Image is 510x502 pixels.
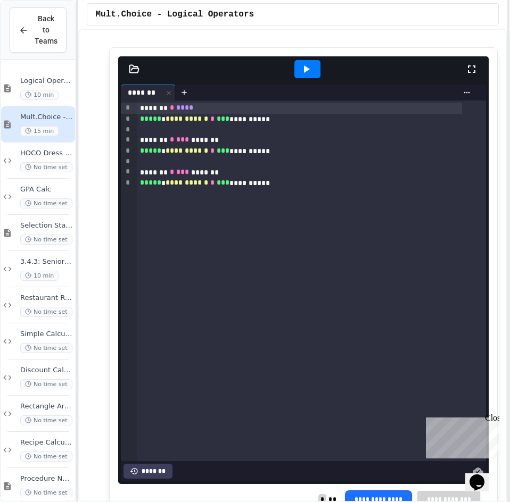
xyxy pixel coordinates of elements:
span: Simple Calculator [20,330,73,339]
span: Restaurant Reservation System [20,294,73,303]
span: No time set [20,379,72,389]
span: Rectangle Area Calculator [20,402,73,411]
iframe: chat widget [422,413,499,458]
div: Chat with us now!Close [4,4,73,68]
span: 15 min [20,126,59,136]
span: No time set [20,451,72,462]
span: 10 min [20,271,59,281]
span: No time set [20,343,72,353]
span: Mult.Choice - Logical Operators [96,8,254,21]
span: No time set [20,162,72,172]
span: Selection Statements Notes [20,221,73,230]
iframe: chat widget [465,459,499,491]
button: Back to Teams [10,7,67,53]
span: 10 min [20,90,59,100]
span: Back to Teams [35,13,57,47]
span: No time set [20,198,72,208]
span: 3.4.3: Seniors Only [20,257,73,266]
span: Procedure Notes [20,474,73,483]
span: Recipe Calculator [20,438,73,447]
span: No time set [20,415,72,425]
span: GPA Calc [20,185,73,194]
span: Logical Operators Notes [20,77,73,86]
span: Discount Calculator [20,366,73,375]
span: No time set [20,307,72,317]
span: No time set [20,488,72,498]
span: No time set [20,235,72,245]
span: HOCO Dress Up [20,149,73,158]
span: Mult.Choice - Logical Operators [20,113,73,122]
